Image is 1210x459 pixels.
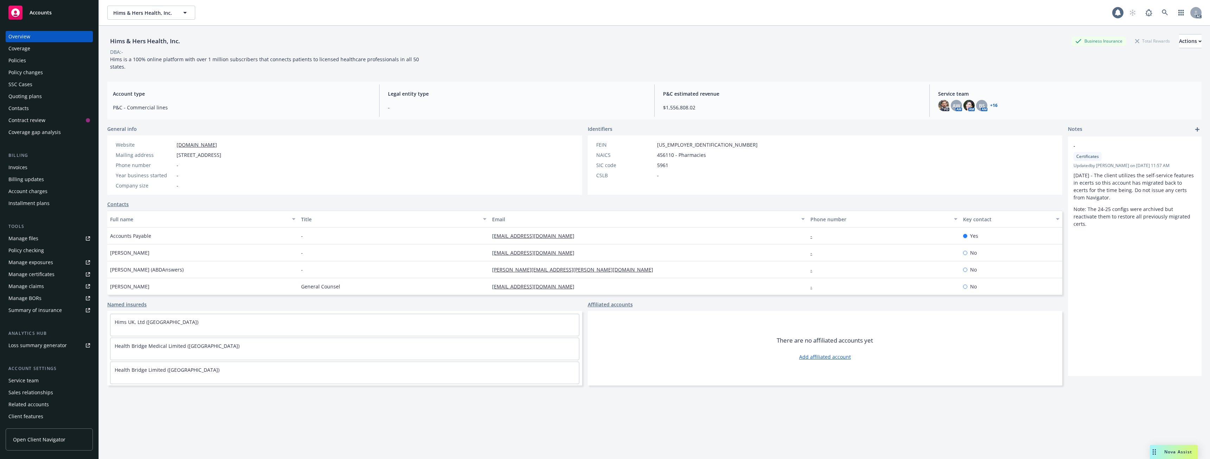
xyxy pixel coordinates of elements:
div: Contacts [8,103,29,114]
div: DBA: - [110,48,123,56]
button: Key contact [960,211,1062,228]
span: P&C - Commercial lines [113,104,371,111]
div: Contract review [8,115,45,126]
span: Account type [113,90,371,97]
a: add [1193,125,1202,134]
div: Hims & Hers Health, Inc. [107,37,183,46]
span: - [301,249,303,256]
a: Switch app [1174,6,1188,20]
div: Manage exposures [8,257,53,268]
p: [DATE] - The client utilizes the self-service features in ecerts so this account has migrated bac... [1074,172,1196,201]
a: Billing updates [6,174,93,185]
span: - [177,172,178,179]
a: [EMAIL_ADDRESS][DOMAIN_NAME] [492,283,580,290]
a: Policies [6,55,93,66]
div: Manage BORs [8,293,42,304]
div: Drag to move [1150,445,1159,459]
span: [US_EMPLOYER_IDENTIFICATION_NUMBER] [657,141,758,148]
img: photo [938,100,949,111]
a: Installment plans [6,198,93,209]
div: Key contact [963,216,1052,223]
div: Summary of insurance [8,305,62,316]
a: Coverage [6,43,93,54]
span: [PERSON_NAME] (ABDAnswers) [110,266,184,273]
a: Named insureds [107,301,147,308]
p: Note: The 24-25 configs were archived but reactivate them to restore all previously migrated certs. [1074,205,1196,228]
button: Actions [1179,34,1202,48]
div: Mailing address [116,151,174,159]
a: Health Bridge Limited ([GEOGRAPHIC_DATA]) [115,366,219,373]
a: Manage exposures [6,257,93,268]
a: Contract review [6,115,93,126]
a: Affiliated accounts [588,301,633,308]
a: Service team [6,375,93,386]
span: P&C estimated revenue [663,90,921,97]
button: Hims & Hers Health, Inc. [107,6,195,20]
a: Related accounts [6,399,93,410]
a: Add affiliated account [799,353,851,361]
a: Account charges [6,186,93,197]
span: Certificates [1076,153,1099,160]
div: Overview [8,31,30,42]
div: Policies [8,55,26,66]
div: Billing [6,152,93,159]
span: No [970,249,977,256]
div: Phone number [116,161,174,169]
span: - [177,182,178,189]
a: [EMAIL_ADDRESS][DOMAIN_NAME] [492,249,580,256]
div: Loss summary generator [8,340,67,351]
a: Manage BORs [6,293,93,304]
div: Related accounts [8,399,49,410]
div: Service team [8,375,39,386]
span: 5961 [657,161,668,169]
div: Company size [116,182,174,189]
span: Open Client Navigator [13,436,65,443]
div: Year business started [116,172,174,179]
div: Phone number [810,216,950,223]
span: - [657,172,659,179]
a: Coverage gap analysis [6,127,93,138]
span: Nova Assist [1164,449,1192,455]
div: Policy changes [8,67,43,78]
span: 456110 - Pharmacies [657,151,706,159]
a: Policy changes [6,67,93,78]
div: SSC Cases [8,79,32,90]
button: Nova Assist [1150,445,1198,459]
div: CSLB [596,172,654,179]
img: photo [963,100,975,111]
a: Policy checking [6,245,93,256]
div: Manage files [8,233,38,244]
a: Contacts [107,200,129,208]
div: Client features [8,411,43,422]
button: Phone number [808,211,960,228]
span: BS [979,102,985,109]
span: [PERSON_NAME] [110,249,149,256]
span: Accounts Payable [110,232,151,240]
div: Tools [6,223,93,230]
div: Manage certificates [8,269,55,280]
span: No [970,266,977,273]
span: Hims is a 100% online platform with over 1 million subscribers that connects patients to licensed... [110,56,420,70]
a: Sales relationships [6,387,93,398]
button: Title [298,211,489,228]
span: General info [107,125,137,133]
div: Total Rewards [1132,37,1173,45]
a: Start snowing [1126,6,1140,20]
a: Overview [6,31,93,42]
span: AW [953,102,960,109]
div: Account settings [6,365,93,372]
a: Hims UK, Ltd ([GEOGRAPHIC_DATA]) [115,319,198,325]
a: [EMAIL_ADDRESS][DOMAIN_NAME] [492,232,580,239]
div: FEIN [596,141,654,148]
a: +16 [990,103,998,108]
div: Analytics hub [6,330,93,337]
div: Account charges [8,186,47,197]
span: Yes [970,232,978,240]
a: - [810,232,818,239]
div: Coverage gap analysis [8,127,61,138]
div: Sales relationships [8,387,53,398]
div: Business Insurance [1072,37,1126,45]
div: SIC code [596,161,654,169]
